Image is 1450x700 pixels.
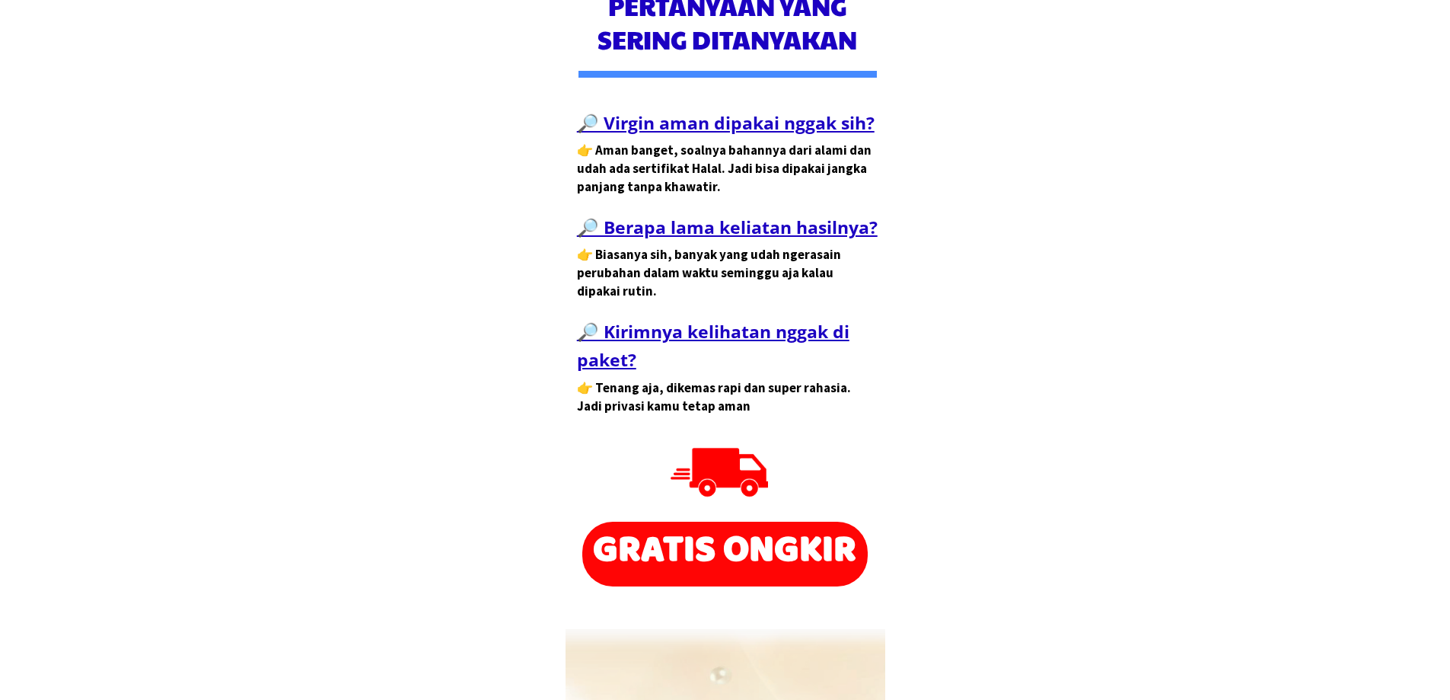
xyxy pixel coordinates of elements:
div: 🔎 Kirimnya kelihatan nggak di paket? [577,318,853,374]
div: 🔎 Virgin aman dipakai nggak sih? [577,109,883,137]
div: 👉 Aman banget, soalnya bahannya dari alami dan udah ada sertifikat Halal. Jadi bisa dipakai jangk... [577,142,873,196]
div: 👉 Biasanya sih, banyak yang udah ngerasain perubahan dalam waktu seminggu aja kalau dipakai rutin. [577,246,856,300]
h1: Gratis Ongkir [590,525,859,584]
div: 👉 Tenang aja, dikemas rapi dan super rahasia. Jadi privasi kamu tetap aman [577,379,868,416]
div: 🔎 Berapa lama keliatan hasilnya? [577,213,881,241]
